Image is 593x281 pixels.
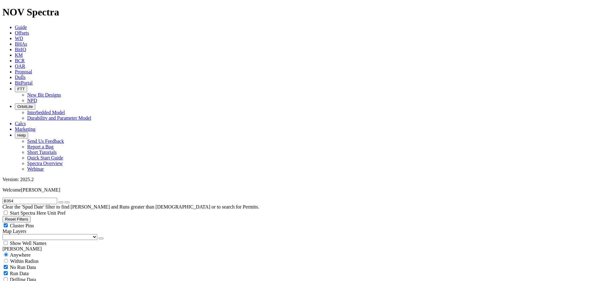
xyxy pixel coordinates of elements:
a: BCR [15,58,25,63]
a: WD [15,36,23,41]
a: Spectra Overview [27,161,63,166]
span: Within Radius [10,258,39,264]
button: Help [15,132,28,138]
a: Send Us Feedback [27,138,64,144]
input: Start Spectra Here [4,211,8,215]
a: Marketing [15,126,36,132]
a: Quick Start Guide [27,155,63,160]
a: Dulls [15,75,26,80]
a: Proposal [15,69,32,74]
span: Unit Pref [47,210,65,216]
span: Show Well Names [10,241,46,246]
button: FTT [15,86,27,92]
a: Guide [15,25,27,30]
span: OrbitLite [17,104,33,109]
a: KM [15,52,23,58]
a: NPD [27,98,37,103]
button: OrbitLite [15,103,35,110]
p: Welcome [2,187,591,193]
span: Start Spectra Here [10,210,46,216]
span: Anywhere [10,252,31,258]
span: [PERSON_NAME] [21,187,60,192]
input: Search [2,198,57,204]
span: Cluster Pins [10,223,34,228]
div: Version: 2025.2 [2,177,591,182]
a: BitIQ [15,47,26,52]
a: Report a Bug [27,144,53,149]
span: Map Layers [2,229,26,234]
button: Reset Filters [2,216,31,222]
span: Help [17,133,26,138]
span: FTT [17,87,25,91]
a: Interbedded Model [27,110,65,115]
a: Calcs [15,121,26,126]
span: Clear the 'Spud Date' filter to find [PERSON_NAME] and Runs greater than [DEMOGRAPHIC_DATA] or to... [2,204,259,209]
a: BitPortal [15,80,33,85]
a: Webinar [27,166,44,171]
span: No Run Data [10,265,36,270]
a: Durability and Parameter Model [27,115,91,121]
a: OAR [15,64,25,69]
div: [PERSON_NAME] [2,246,591,252]
h1: NOV Spectra [2,6,591,18]
a: BHAs [15,41,27,47]
span: Run Data [10,271,29,276]
a: Offsets [15,30,29,35]
a: New Bit Designs [27,92,61,97]
a: Short Tutorials [27,150,57,155]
